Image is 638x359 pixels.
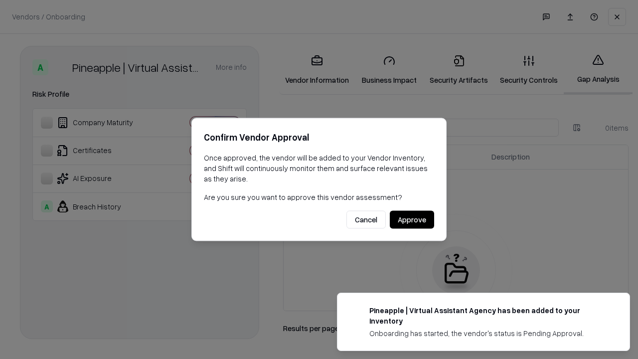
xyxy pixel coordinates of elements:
[369,305,606,326] div: Pineapple | Virtual Assistant Agency has been added to your inventory
[204,130,434,145] h2: Confirm Vendor Approval
[204,192,434,202] p: Are you sure you want to approve this vendor assessment?
[369,328,606,339] div: Onboarding has started, the vendor's status is Pending Approval.
[349,305,361,317] img: trypineapple.com
[390,211,434,229] button: Approve
[346,211,386,229] button: Cancel
[204,153,434,184] p: Once approved, the vendor will be added to your Vendor Inventory, and Shift will continuously mon...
